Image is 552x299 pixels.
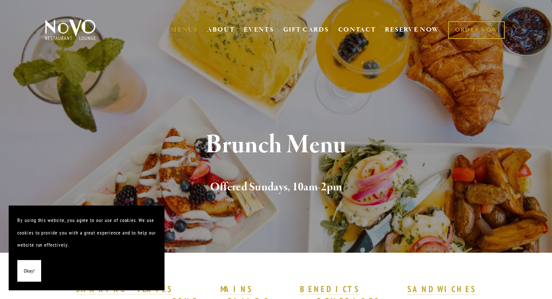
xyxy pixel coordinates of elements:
h1: Brunch Menu [57,131,494,159]
img: Novo Restaurant &amp; Lounge [43,19,97,41]
a: MENUS [171,26,198,34]
a: GIFT CARDS [283,22,329,38]
strong: MAINS [220,284,253,294]
a: ORDER NOW [448,21,505,39]
a: MAINS [220,284,253,295]
h2: Offered Sundays, 10am-2pm [57,178,494,196]
p: By using this website, you agree to our use of cookies. We use cookies to provide you with a grea... [17,214,156,251]
strong: SANDWICHES [407,284,477,294]
strong: BENEDICTS [300,284,360,294]
a: EVENTS [244,26,274,34]
a: RESERVE NOW [385,22,439,38]
a: ABOUT [207,26,235,34]
section: Cookie banner [9,206,165,290]
a: SANDWICHES [407,284,477,295]
span: Okay! [24,265,35,277]
button: Okay! [17,260,41,282]
strong: SHARING PLATES [76,284,173,294]
a: BENEDICTS [300,284,360,295]
a: CONTACT [338,22,376,38]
